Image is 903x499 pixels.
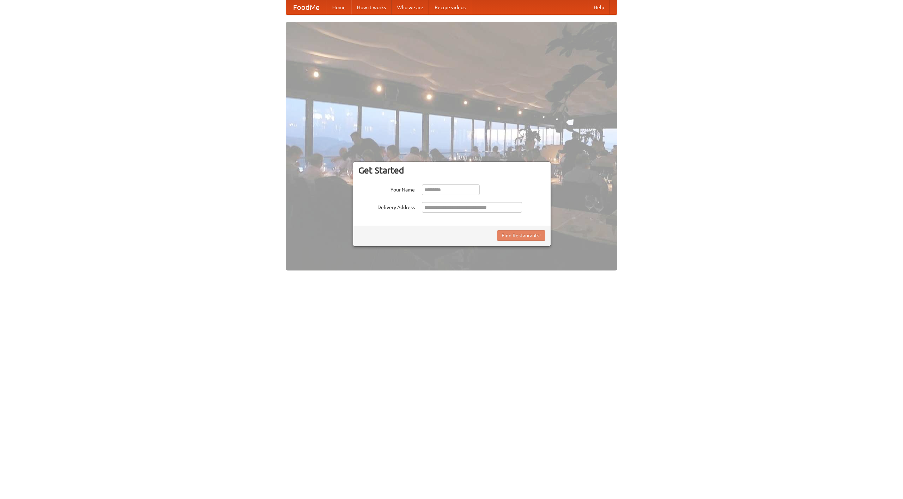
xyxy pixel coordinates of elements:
a: Home [327,0,351,14]
button: Find Restaurants! [497,230,545,241]
a: Who we are [392,0,429,14]
a: How it works [351,0,392,14]
label: Delivery Address [358,202,415,211]
h3: Get Started [358,165,545,176]
a: FoodMe [286,0,327,14]
label: Your Name [358,184,415,193]
a: Recipe videos [429,0,471,14]
a: Help [588,0,610,14]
